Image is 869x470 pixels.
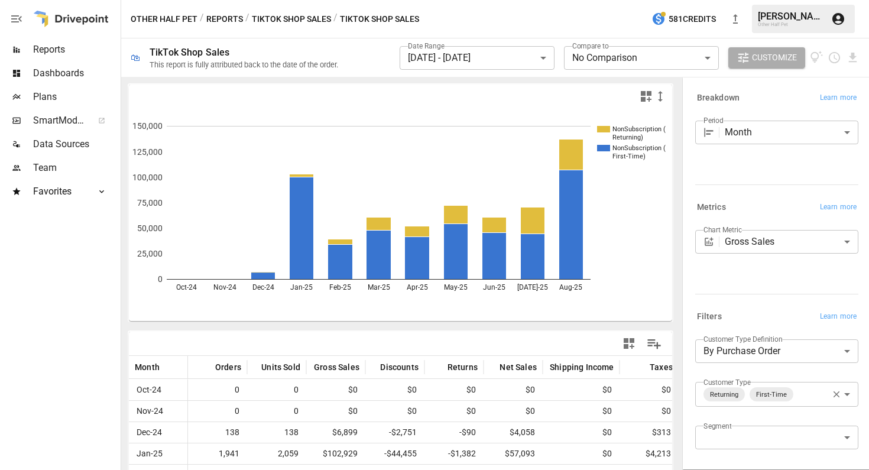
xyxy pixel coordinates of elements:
span: Learn more [820,311,857,323]
span: $0 [625,380,673,400]
span: Learn more [820,202,857,213]
button: TikTok Shop Sales [252,12,331,27]
text: 50,000 [137,223,163,233]
div: / [245,12,249,27]
text: NonSubscription ( [612,144,666,152]
span: Customize [752,50,797,65]
button: View documentation [810,47,823,69]
div: 🛍 [131,52,140,63]
text: Nov-24 [213,283,236,291]
button: Download report [846,51,860,64]
h6: Filters [697,310,722,323]
div: By Purchase Order [695,339,858,363]
span: Plans [33,90,118,104]
span: -$90 [430,422,478,443]
text: May-25 [444,283,468,291]
text: 100,000 [132,173,163,182]
button: 581Credits [647,8,721,30]
text: Feb-25 [329,283,351,291]
span: $6,899 [312,422,359,443]
span: $4,058 [489,422,537,443]
div: TikTok Shop Sales [150,47,230,58]
span: $0 [549,380,614,400]
span: Month [135,361,160,373]
span: Oct-24 [135,380,163,400]
text: Apr-25 [407,283,428,291]
span: Discounts [380,361,419,373]
text: Returning) [612,134,643,141]
text: Jan-25 [290,283,313,291]
button: Other Half Pet [131,12,197,27]
text: Aug-25 [559,283,582,291]
div: [DATE] - [DATE] [400,46,555,70]
div: / [200,12,204,27]
label: Customer Type Definition [703,334,783,344]
span: Taxes [650,361,673,373]
span: $313 [625,422,673,443]
span: 1,941 [194,443,241,464]
span: 0 [253,401,300,422]
text: 150,000 [132,121,163,131]
text: First-Time) [612,153,646,160]
text: Oct-24 [176,283,197,291]
span: Team [33,161,118,175]
span: $0 [489,401,537,422]
span: Jan-25 [135,443,164,464]
h6: Breakdown [697,92,740,105]
span: Net Sales [500,361,537,373]
text: Mar-25 [368,283,390,291]
span: $102,929 [312,443,359,464]
button: Reports [206,12,243,27]
span: Dec-24 [135,422,164,443]
div: Gross Sales [725,230,858,254]
div: Other Half Pet [758,22,824,27]
text: 25,000 [137,249,163,258]
span: 2,059 [253,443,300,464]
span: Returning [705,388,743,401]
span: $0 [549,443,614,464]
span: -$44,455 [371,443,419,464]
text: 125,000 [132,147,163,157]
div: Month [725,121,858,144]
span: 138 [194,422,241,443]
span: $0 [489,380,537,400]
span: Dashboards [33,66,118,80]
span: Gross Sales [314,361,359,373]
span: $57,093 [489,443,537,464]
span: -$1,382 [430,443,478,464]
span: 0 [194,401,241,422]
svg: A chart. [129,108,672,321]
span: 0 [194,380,241,400]
span: $4,213 [625,443,673,464]
span: $0 [430,401,478,422]
label: Period [703,115,724,125]
span: $0 [371,380,419,400]
span: Data Sources [33,137,118,151]
label: Chart Metric [703,225,742,235]
text: 0 [158,274,163,284]
button: Schedule report [828,51,841,64]
h6: Metrics [697,201,726,214]
span: 138 [253,422,300,443]
span: Learn more [820,92,857,104]
span: $0 [430,380,478,400]
span: 581 Credits [669,12,716,27]
span: Returns [448,361,478,373]
span: Reports [33,43,118,57]
text: Jun-25 [483,283,505,291]
text: Dec-24 [252,283,274,291]
div: / [333,12,338,27]
span: $0 [625,401,673,422]
button: Manage Columns [641,330,667,357]
span: $0 [549,401,614,422]
span: -$2,751 [371,422,419,443]
label: Segment [703,421,731,431]
span: Favorites [33,184,85,199]
span: ™ [85,112,93,127]
text: 75,000 [137,198,163,208]
button: New version available, click to update! [724,7,747,31]
span: SmartModel [33,114,85,128]
span: $0 [312,380,359,400]
span: 0 [253,380,300,400]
